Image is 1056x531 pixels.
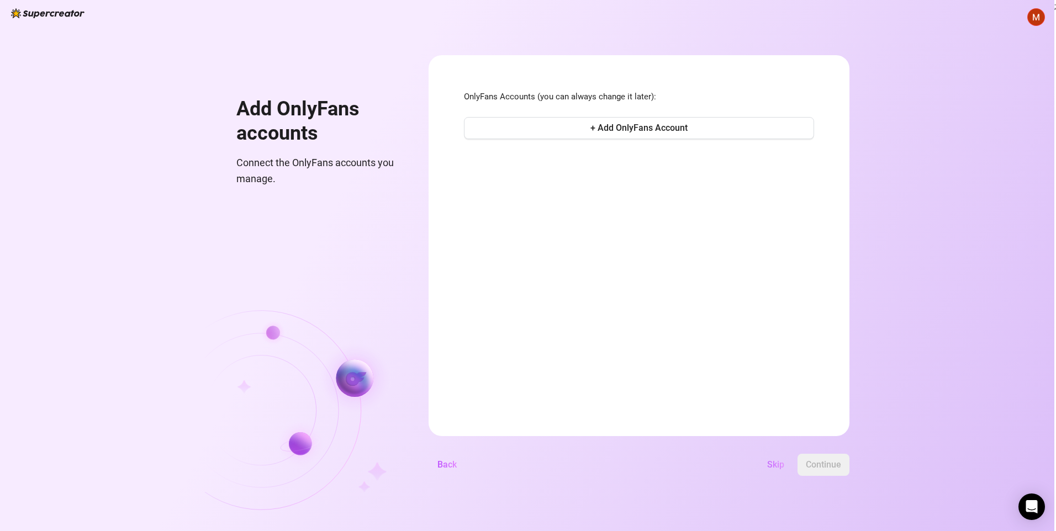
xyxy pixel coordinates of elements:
[1018,493,1045,520] div: Open Intercom Messenger
[437,459,457,470] span: Back
[11,8,85,18] img: logo
[758,454,793,476] button: Skip
[798,454,849,476] button: Continue
[464,91,814,104] span: OnlyFans Accounts (you can always change it later):
[236,97,402,145] h1: Add OnlyFans accounts
[590,123,688,133] span: + Add OnlyFans Account
[464,117,814,139] button: + Add OnlyFans Account
[236,155,402,187] span: Connect the OnlyFans accounts you manage.
[767,459,784,470] span: Skip
[1028,9,1044,25] img: ACg8ocKc8BhDcsnqdulBjmO8lvdfFD6oh-Jw7Z1ZixL2vyO0KNQ5nw=s96-c
[429,454,466,476] button: Back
